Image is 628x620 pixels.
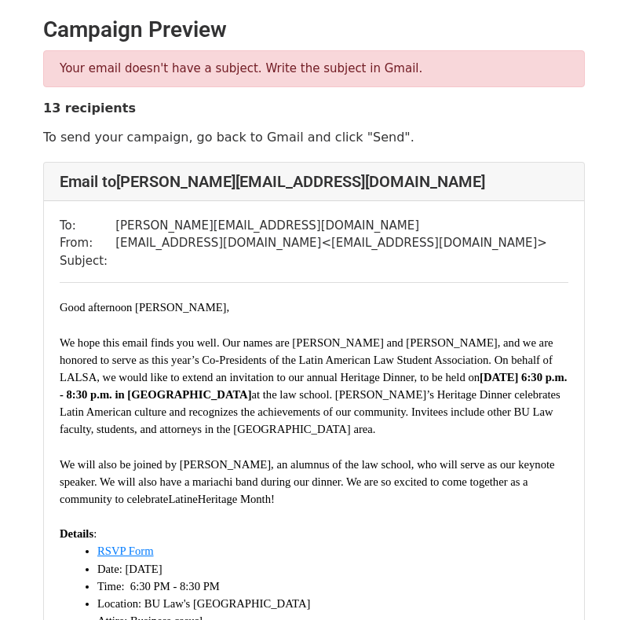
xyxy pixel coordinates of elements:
[97,563,162,575] span: Date: [DATE]
[60,371,570,401] span: [DATE] 6:30 p.m. - 8:30 p.m. in [GEOGRAPHIC_DATA]
[60,61,568,77] p: Your email doesn't have a subject. Write the subject in Gmail.
[60,336,556,383] span: We hope this email finds you well. Our names are [PERSON_NAME] and [PERSON_NAME], and we are hono...
[97,544,154,557] a: RSVP Form
[60,217,115,235] td: To:
[60,234,115,252] td: From:
[60,301,229,314] span: Good afternoon [PERSON_NAME],
[43,17,585,43] h2: Campaign Preview
[60,172,568,191] h4: Email to [PERSON_NAME][EMAIL_ADDRESS][DOMAIN_NAME]
[43,101,136,116] strong: 13 recipients
[115,217,547,235] td: [PERSON_NAME][EMAIL_ADDRESS][DOMAIN_NAME]
[60,252,115,270] td: Subject:
[115,234,547,252] td: [EMAIL_ADDRESS][DOMAIN_NAME] < [EMAIL_ADDRESS][DOMAIN_NAME] >
[43,129,585,145] p: To send your campaign, go back to Gmail and click "Send".
[60,527,93,540] span: Details
[93,527,97,540] span: :
[97,597,310,610] span: Location: BU Law's [GEOGRAPHIC_DATA]
[60,458,557,505] span: We will also be joined by [PERSON_NAME], an alumnus of the law school, who will serve as our keyn...
[168,493,197,505] span: Latine
[60,388,563,435] span: at the law school. [PERSON_NAME]’s Heritage Dinner celebrates Latin American culture and recogniz...
[97,580,220,592] span: Time: 6:30 PM - 8:30 PM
